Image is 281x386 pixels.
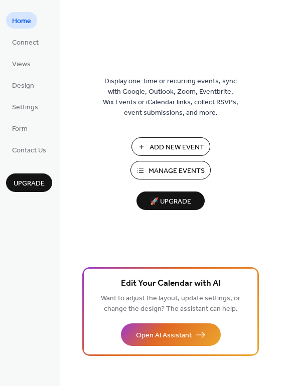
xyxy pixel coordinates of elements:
[149,166,205,176] span: Manage Events
[6,55,37,72] a: Views
[6,120,34,136] a: Form
[103,76,238,118] span: Display one-time or recurring events, sync with Google, Outlook, Zoom, Eventbrite, Wix Events or ...
[121,277,221,291] span: Edit Your Calendar with AI
[136,330,192,341] span: Open AI Assistant
[131,137,210,156] button: Add New Event
[6,34,45,50] a: Connect
[6,12,37,29] a: Home
[150,142,204,153] span: Add New Event
[136,191,205,210] button: 🚀 Upgrade
[121,323,221,346] button: Open AI Assistant
[6,98,44,115] a: Settings
[6,77,40,93] a: Design
[12,102,38,113] span: Settings
[101,292,240,316] span: Want to adjust the layout, update settings, or change the design? The assistant can help.
[12,16,31,27] span: Home
[130,161,211,179] button: Manage Events
[6,173,52,192] button: Upgrade
[12,38,39,48] span: Connect
[6,141,52,158] a: Contact Us
[14,178,45,189] span: Upgrade
[12,81,34,91] span: Design
[12,59,31,70] span: Views
[143,195,199,209] span: 🚀 Upgrade
[12,124,28,134] span: Form
[12,145,46,156] span: Contact Us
